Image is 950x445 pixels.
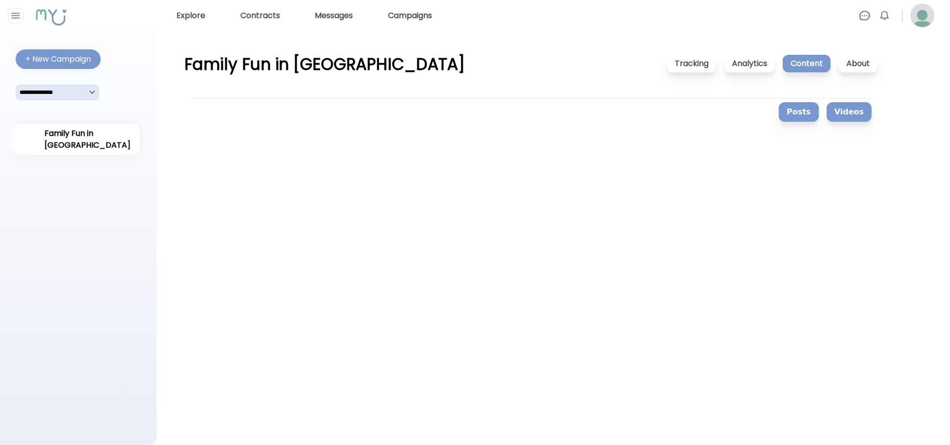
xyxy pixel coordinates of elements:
button: + New Campaign [16,49,101,69]
p: Analytics [724,55,775,72]
a: Explore [173,8,209,23]
button: Videos [827,102,872,122]
p: About [839,55,878,72]
a: Contracts [237,8,284,23]
img: Profile [911,4,934,27]
div: Family Fun in [GEOGRAPHIC_DATA] [44,128,107,151]
img: Close sidebar [10,10,22,22]
button: Posts [779,102,819,122]
a: Campaigns [385,8,436,23]
p: Content [783,55,831,72]
img: Chat [859,10,871,22]
img: Bell [879,10,890,22]
div: Family Fun in [GEOGRAPHIC_DATA] [184,55,465,74]
p: Tracking [667,55,716,72]
div: + New Campaign [25,53,91,65]
a: Messages [311,8,357,23]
